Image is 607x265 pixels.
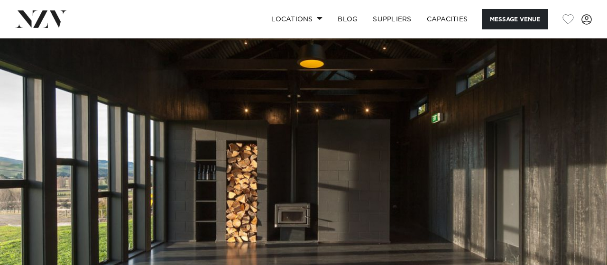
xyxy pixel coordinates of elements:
[15,10,67,27] img: nzv-logo.png
[330,9,365,29] a: BLOG
[482,9,548,29] button: Message Venue
[419,9,476,29] a: Capacities
[264,9,330,29] a: Locations
[365,9,419,29] a: SUPPLIERS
